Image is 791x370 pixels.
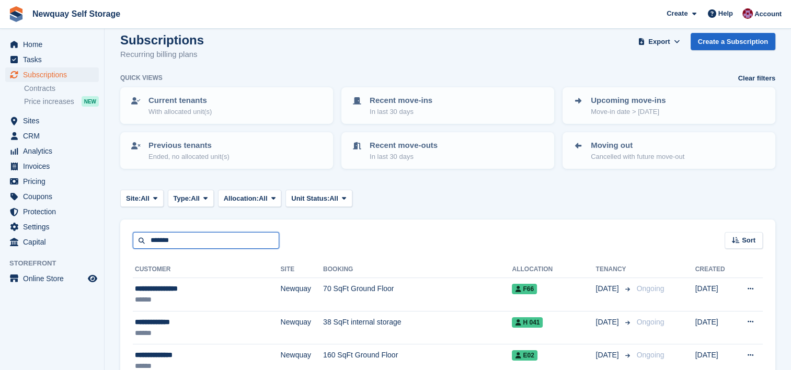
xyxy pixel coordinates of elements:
a: menu [5,52,99,67]
span: Tasks [23,52,86,67]
th: Created [695,261,734,278]
p: In last 30 days [370,107,432,117]
h1: Subscriptions [120,33,204,47]
td: 38 SqFt internal storage [323,311,512,344]
span: Invoices [23,159,86,174]
a: Preview store [86,272,99,285]
span: Ongoing [636,318,664,326]
span: Site: [126,193,141,204]
span: [DATE] [595,350,621,361]
p: Cancelled with future move-out [591,152,684,162]
span: All [141,193,150,204]
a: Clear filters [738,73,775,84]
td: Newquay [281,278,323,311]
p: In last 30 days [370,152,438,162]
button: Site: All [120,190,164,207]
span: Protection [23,204,86,219]
th: Tenancy [595,261,632,278]
td: [DATE] [695,278,734,311]
span: Account [754,9,782,19]
span: Online Store [23,271,86,286]
span: Analytics [23,144,86,158]
span: Capital [23,235,86,249]
span: E02 [512,350,537,361]
a: Newquay Self Storage [28,5,124,22]
td: Newquay [281,311,323,344]
a: menu [5,159,99,174]
h6: Quick views [120,73,163,83]
button: Type: All [168,190,214,207]
span: Unit Status: [291,193,329,204]
p: Upcoming move-ins [591,95,666,107]
a: menu [5,235,99,249]
button: Allocation: All [218,190,282,207]
a: menu [5,129,99,143]
th: Booking [323,261,512,278]
a: Upcoming move-ins Move-in date > [DATE] [564,88,774,123]
a: menu [5,113,99,128]
a: Current tenants With allocated unit(s) [121,88,332,123]
th: Allocation [512,261,595,278]
span: H 041 [512,317,543,328]
a: menu [5,37,99,52]
td: 70 SqFt Ground Floor [323,278,512,311]
span: Type: [174,193,191,204]
div: NEW [82,96,99,107]
span: [DATE] [595,317,621,328]
a: Recent move-outs In last 30 days [342,133,553,168]
span: Ongoing [636,284,664,293]
p: Recent move-ins [370,95,432,107]
a: Create a Subscription [691,33,775,50]
p: Recurring billing plans [120,49,204,61]
p: Ended, no allocated unit(s) [148,152,230,162]
a: menu [5,144,99,158]
span: All [329,193,338,204]
span: Sort [742,235,755,246]
a: menu [5,271,99,286]
span: Export [648,37,670,47]
a: menu [5,204,99,219]
p: Current tenants [148,95,212,107]
span: Allocation: [224,193,259,204]
a: menu [5,219,99,234]
span: Ongoing [636,351,664,359]
button: Unit Status: All [285,190,352,207]
span: Subscriptions [23,67,86,82]
p: Previous tenants [148,140,230,152]
a: menu [5,174,99,189]
a: Contracts [24,84,99,94]
span: Coupons [23,189,86,204]
td: [DATE] [695,311,734,344]
img: stora-icon-8386f47178a22dfd0bd8f6a31ec36ba5ce8667c1dd55bd0f319d3a0aa187defe.svg [8,6,24,22]
a: menu [5,189,99,204]
p: With allocated unit(s) [148,107,212,117]
span: All [191,193,200,204]
span: [DATE] [595,283,621,294]
span: Settings [23,219,86,234]
span: Storefront [9,258,104,269]
a: Recent move-ins In last 30 days [342,88,553,123]
p: Moving out [591,140,684,152]
span: Home [23,37,86,52]
a: Price increases NEW [24,96,99,107]
span: Pricing [23,174,86,189]
p: Move-in date > [DATE] [591,107,666,117]
a: Previous tenants Ended, no allocated unit(s) [121,133,332,168]
span: Price increases [24,97,74,107]
p: Recent move-outs [370,140,438,152]
span: Create [667,8,687,19]
a: Moving out Cancelled with future move-out [564,133,774,168]
span: F66 [512,284,537,294]
span: Sites [23,113,86,128]
span: CRM [23,129,86,143]
a: menu [5,67,99,82]
span: Help [718,8,733,19]
span: All [259,193,268,204]
img: Paul Upson [742,8,753,19]
button: Export [636,33,682,50]
th: Customer [133,261,281,278]
th: Site [281,261,323,278]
